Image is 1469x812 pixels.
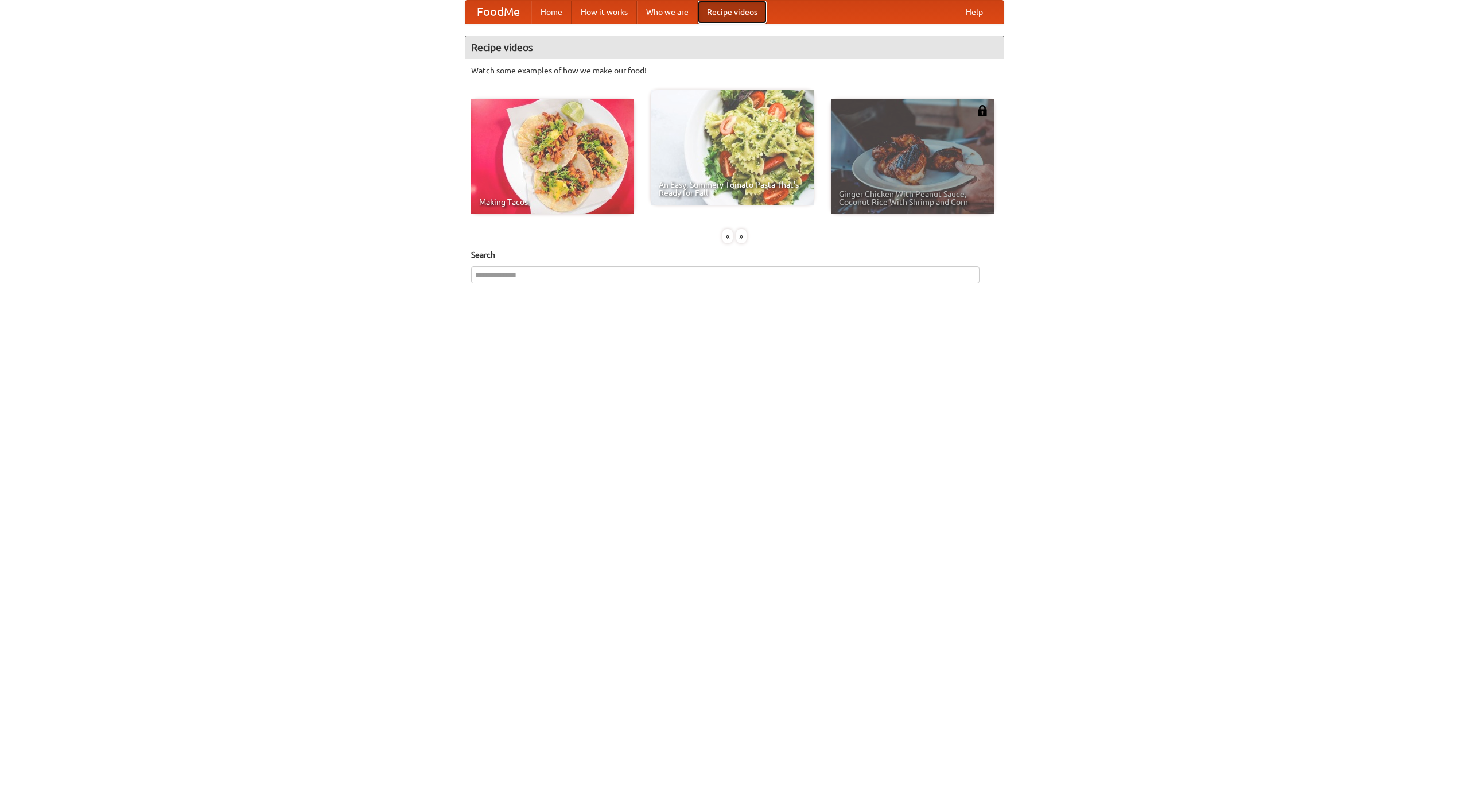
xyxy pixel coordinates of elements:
p: Watch some examples of how we make our food! [471,65,998,76]
a: Recipe videos [698,1,767,24]
span: Making Tacos [479,198,626,206]
a: Home [531,1,572,24]
div: « [722,229,733,243]
span: An Easy, Summery Tomato Pasta That's Ready for Fall [659,181,806,197]
img: 483408.png [977,105,988,116]
div: » [736,229,747,243]
a: An Easy, Summery Tomato Pasta That's Ready for Fall [651,90,814,205]
a: Help [957,1,992,24]
h5: Search [471,249,998,261]
a: Who we are [637,1,698,24]
a: How it works [572,1,637,24]
h4: Recipe videos [465,36,1004,59]
a: Making Tacos [471,99,634,214]
a: FoodMe [465,1,531,24]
